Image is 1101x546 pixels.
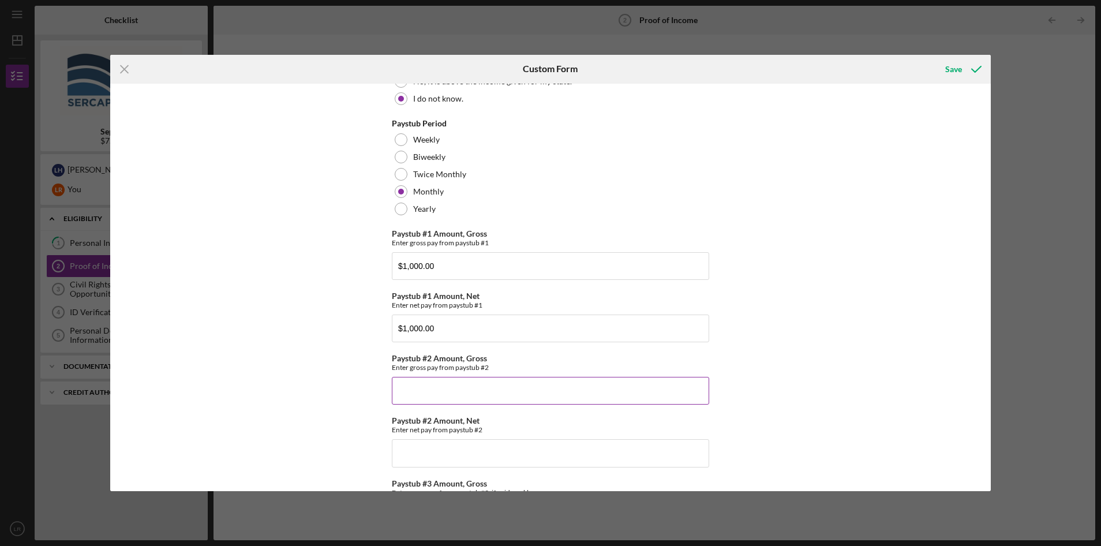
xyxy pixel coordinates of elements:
[392,301,709,309] div: Enter net pay from paystub #1
[392,119,709,128] div: Paystub Period
[392,238,709,247] div: Enter gross pay from paystub #1
[413,94,463,103] label: I do not know.
[413,135,440,144] label: Weekly
[413,204,436,214] label: Yearly
[934,58,991,81] button: Save
[523,63,578,74] h6: Custom Form
[392,425,709,434] div: Enter net pay from paystub #2
[945,58,962,81] div: Save
[392,478,487,488] label: Paystub #3 Amount, Gross
[413,187,444,196] label: Monthly
[413,152,445,162] label: Biweekly
[392,353,487,363] label: Paystub #2 Amount, Gross
[392,363,709,372] div: Enter gross pay from paystub #2
[392,229,487,238] label: Paystub #1 Amount, Gross
[413,170,466,179] label: Twice Monthly
[392,291,480,301] label: Paystub #1 Amount, Net
[392,488,709,497] div: Enter gross pay from paystub #3, if paid weekly
[392,416,480,425] label: Paystub #2 Amount, Net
